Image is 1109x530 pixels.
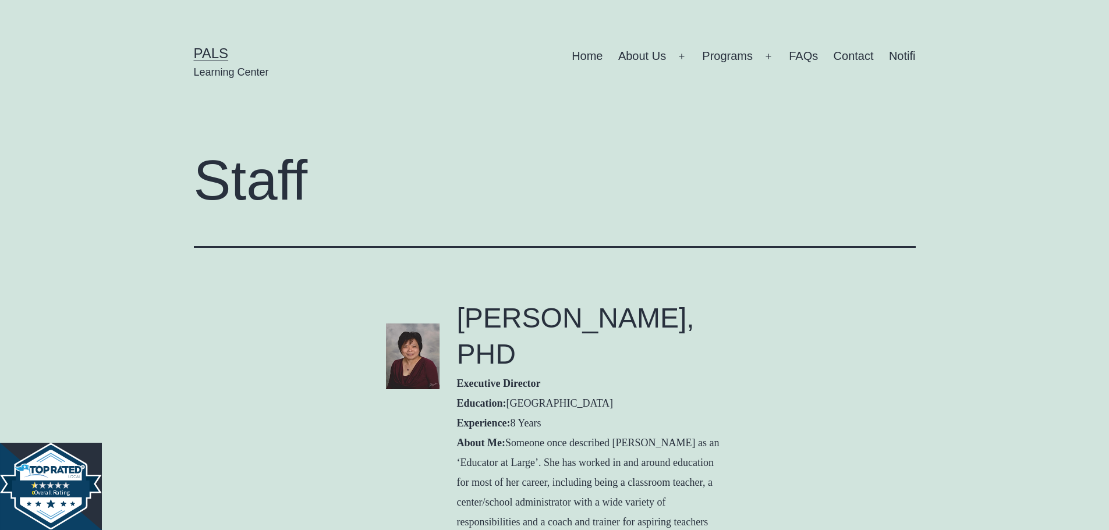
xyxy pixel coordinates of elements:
[194,45,229,61] a: PALS
[457,397,506,409] strong: Education:
[457,300,724,373] h2: [PERSON_NAME], PHD
[457,417,511,429] strong: Experience:
[32,489,70,496] text: Overall Rating
[32,489,36,496] tspan: 0
[695,42,760,71] a: Programs
[194,65,269,80] p: Learning Center
[881,42,923,71] a: Notifi
[781,42,825,71] a: FAQs
[611,42,674,71] a: About Us
[194,150,916,211] h1: Staff
[386,323,440,389] img: Ruth
[825,42,881,71] a: Contact
[564,42,611,71] a: Home
[457,378,541,389] strong: Executive Director
[457,437,506,449] strong: About Me:
[572,42,915,71] nav: Primary menu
